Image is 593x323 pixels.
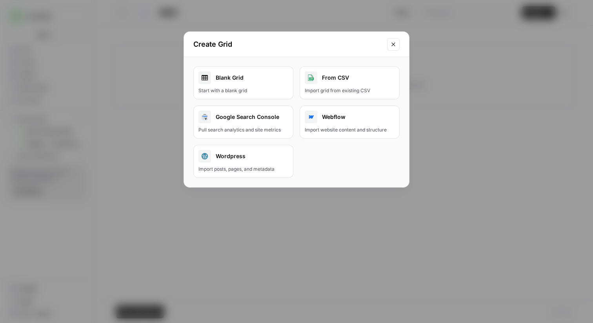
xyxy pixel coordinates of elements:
[305,71,395,84] div: From CSV
[198,126,288,133] div: Pull search analytics and site metrics
[300,66,400,99] button: From CSVImport grid from existing CSV
[198,87,288,94] div: Start with a blank grid
[300,106,400,139] button: WebflowImport website content and structure
[193,39,382,50] h2: Create Grid
[305,126,395,133] div: Import website content and structure
[198,111,288,123] div: Google Search Console
[198,166,288,173] div: Import posts, pages, and metadata
[193,106,293,139] button: Google Search ConsolePull search analytics and site metrics
[193,66,293,99] a: Blank GridStart with a blank grid
[387,38,400,51] button: Close modal
[198,150,288,162] div: Wordpress
[198,71,288,84] div: Blank Grid
[305,87,395,94] div: Import grid from existing CSV
[193,145,293,178] button: WordpressImport posts, pages, and metadata
[305,111,395,123] div: Webflow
